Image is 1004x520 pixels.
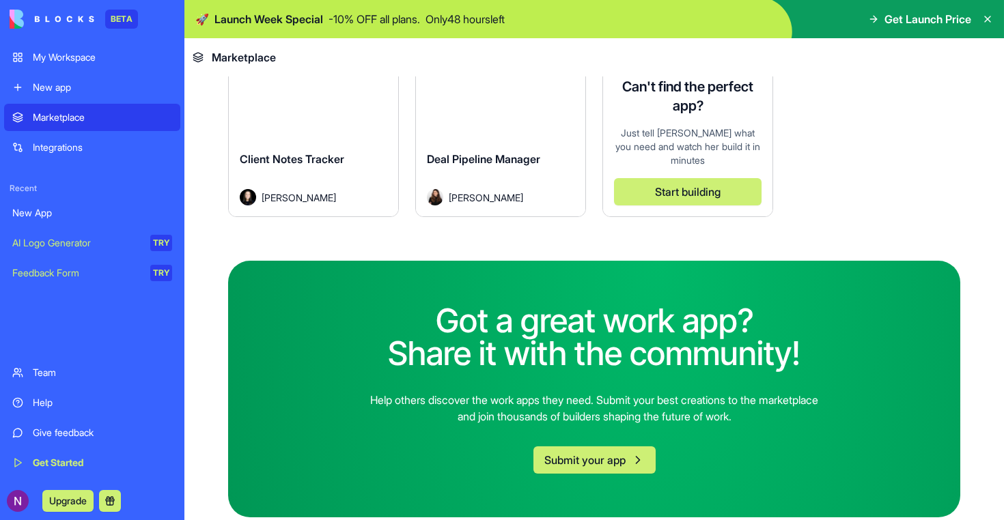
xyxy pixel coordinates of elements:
[10,10,138,29] a: BETA
[33,426,172,439] div: Give feedback
[4,229,180,257] a: AI Logo GeneratorTRY
[33,81,172,94] div: New app
[33,141,172,154] div: Integrations
[4,134,180,161] a: Integrations
[4,44,180,71] a: My Workspace
[426,11,505,27] p: Only 48 hours left
[240,152,344,166] span: Client Notes Tracker
[884,11,971,27] span: Get Launch Price
[105,10,138,29] div: BETA
[427,189,443,205] img: Avatar
[329,11,420,27] p: - 10 % OFF all plans.
[150,235,172,251] div: TRY
[614,178,762,205] button: Start building
[240,189,256,205] img: Avatar
[4,199,180,227] a: New App
[4,183,180,194] span: Recent
[195,11,209,27] span: 🚀
[33,456,172,470] div: Get Started
[12,206,172,220] div: New App
[614,126,762,167] div: Just tell [PERSON_NAME] what you need and watch her build it in minutes
[12,236,141,250] div: AI Logo Generator
[33,111,172,124] div: Marketplace
[365,392,824,424] p: Help others discover the work apps they need. Submit your best creations to the marketplace and j...
[4,104,180,131] a: Marketplace
[212,49,276,66] span: Marketplace
[150,265,172,281] div: TRY
[4,389,180,416] a: Help
[388,304,800,370] h2: Got a great work app? Share it with the community!
[4,259,180,287] a: Feedback FormTRY
[449,190,523,205] span: [PERSON_NAME]
[4,449,180,476] a: Get Started
[33,366,172,379] div: Team
[533,446,656,474] button: Submit your app
[33,50,172,64] div: My Workspace
[4,419,180,446] a: Give feedback
[4,359,180,386] a: Team
[4,74,180,101] a: New app
[42,490,94,512] button: Upgrade
[262,190,336,205] span: [PERSON_NAME]
[42,493,94,507] a: Upgrade
[12,266,141,280] div: Feedback Form
[214,11,323,27] span: Launch Week Special
[427,152,540,166] span: Deal Pipeline Manager
[7,490,29,512] img: ACg8ocLMEAybY4rhZhah6a2yHoZ4E0Kgoi9kGCe0mf2Zu061G4rFBA=s96-c
[33,396,172,409] div: Help
[614,77,762,115] h4: Can't find the perfect app?
[10,10,94,29] img: logo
